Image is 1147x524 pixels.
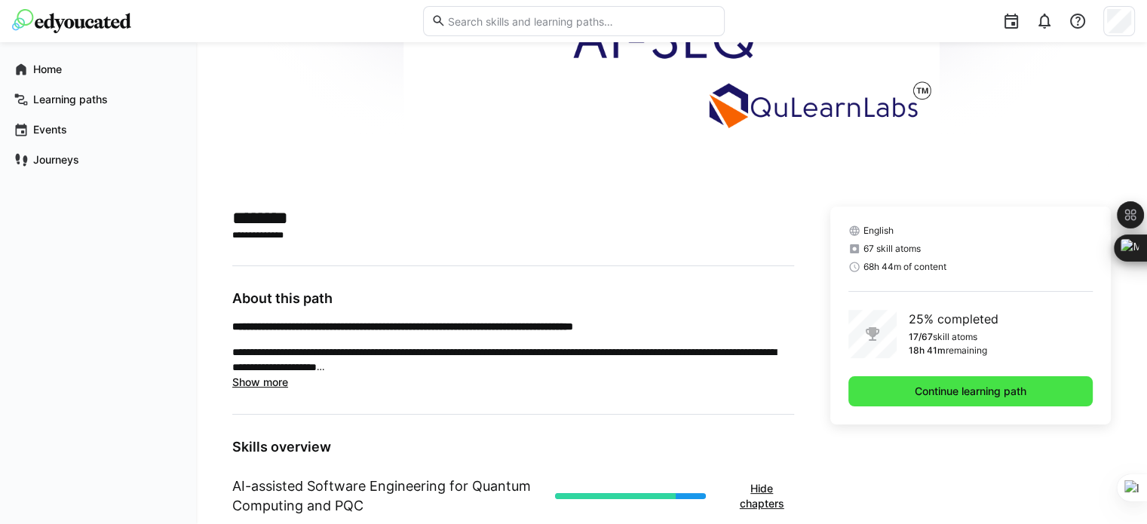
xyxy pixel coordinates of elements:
span: Continue learning path [912,384,1029,399]
h1: AI-assisted Software Engineering for Quantum Computing and PQC [232,477,543,516]
p: 17/67 [909,331,933,343]
button: Continue learning path [848,376,1093,406]
button: Hide chapters [730,473,794,519]
span: Show more [232,375,288,388]
p: 25% completed [909,310,998,328]
span: English [863,225,894,237]
p: remaining [946,345,987,357]
span: 68h 44m of content [863,261,946,273]
h3: About this path [232,290,794,307]
h3: Skills overview [232,439,794,455]
span: 67 skill atoms [863,243,921,255]
p: 18h 41m [909,345,946,357]
span: Hide chapters [738,481,787,511]
input: Search skills and learning paths… [446,14,716,28]
p: skill atoms [933,331,977,343]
